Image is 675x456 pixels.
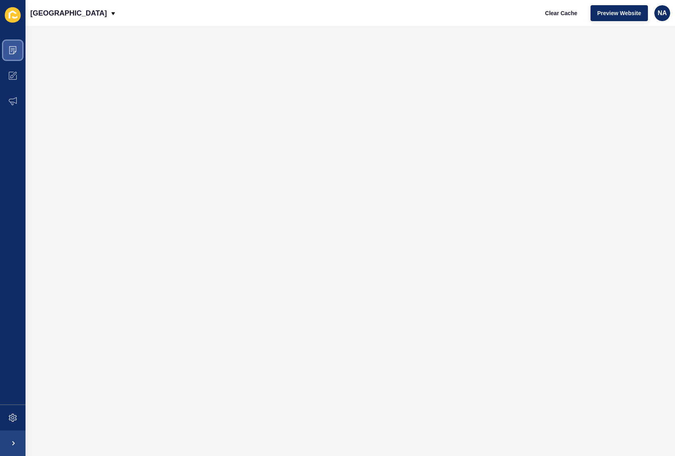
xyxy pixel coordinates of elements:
[30,3,107,23] p: [GEOGRAPHIC_DATA]
[591,5,648,21] button: Preview Website
[538,5,584,21] button: Clear Cache
[26,26,675,456] iframe: To enrich screen reader interactions, please activate Accessibility in Grammarly extension settings
[597,9,641,17] span: Preview Website
[545,9,577,17] span: Clear Cache
[657,9,667,17] span: NA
